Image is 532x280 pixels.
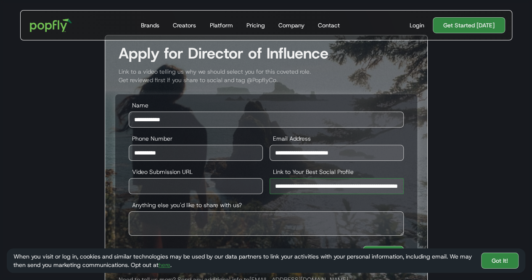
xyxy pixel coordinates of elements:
[13,252,474,269] div: When you visit or log in, cookies and similar technologies may be used by our data partners to li...
[129,201,404,209] label: Anything else you'd like to share with us?
[24,13,78,38] a: home
[115,94,417,269] form: Director of Influence Application
[406,21,428,29] a: Login
[270,134,404,143] label: Email Address
[433,17,505,33] a: Get Started [DATE]
[270,168,404,176] label: Link to Your Best Social Profile
[138,11,163,40] a: Brands
[169,11,199,40] a: Creators
[129,101,404,109] label: Name
[105,67,427,84] div: Link to a video telling us why we should select you for this coveted role. Get reviewed first if ...
[410,21,424,29] div: Login
[173,21,196,29] div: Creators
[129,134,263,143] label: Phone Number
[314,11,343,40] a: Contact
[141,21,159,29] div: Brands
[278,21,304,29] div: Company
[275,11,307,40] a: Company
[243,11,268,40] a: Pricing
[119,43,328,63] strong: Apply for Director of Influence
[481,253,519,269] a: Got It!
[318,21,339,29] div: Contact
[209,21,233,29] div: Platform
[159,261,170,269] a: here
[246,21,265,29] div: Pricing
[129,168,263,176] label: Video Submission URL
[206,11,236,40] a: Platform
